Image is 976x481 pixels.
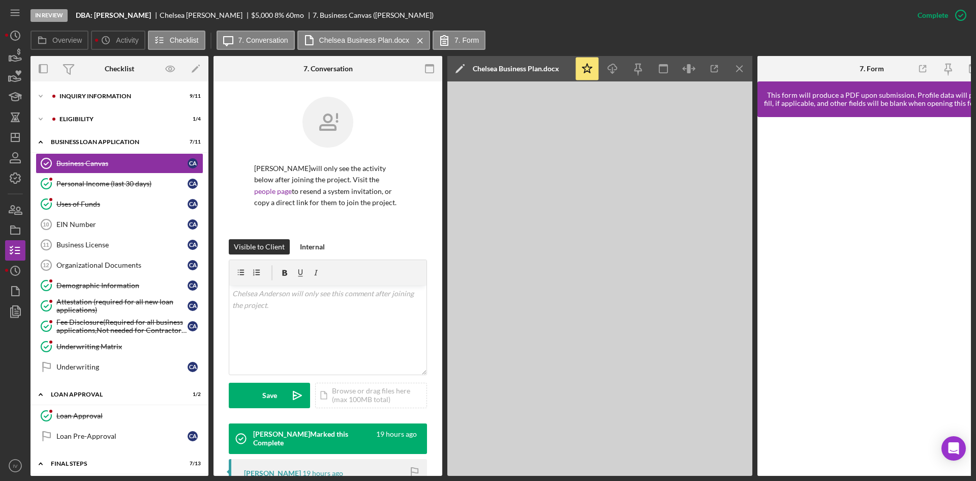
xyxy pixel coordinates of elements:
div: EIN Number [56,220,188,229]
div: Organizational Documents [56,261,188,269]
p: [PERSON_NAME] will only see the activity below after joining the project. Visit the to resend a s... [254,163,402,209]
a: people page [254,187,292,195]
button: Internal [295,239,330,254]
div: INQUIRY INFORMATION [59,93,175,99]
label: 7. Conversation [238,36,288,44]
button: 7. Form [433,31,485,50]
div: Uses of Funds [56,200,188,208]
a: Attestation (required for all new loan applications)CA [36,296,203,316]
a: 10EIN NumberCA [36,214,203,235]
div: C A [188,362,198,372]
a: Loan Approval [36,406,203,426]
a: Fee Disclosure(Required for all business applications,Not needed for Contractor loans)CA [36,316,203,336]
div: Final Steps [51,461,175,467]
button: Complete [907,5,971,25]
div: In Review [30,9,68,22]
span: $5,000 [251,11,273,19]
time: 2025-09-18 20:32 [376,430,417,446]
div: [PERSON_NAME] [244,469,301,477]
a: Underwriting Matrix [36,336,203,357]
div: 7. Business Canvas ([PERSON_NAME]) [313,11,434,19]
button: Chelsea Business Plan.docx [297,31,430,50]
div: Complete [918,5,948,25]
div: C A [188,199,198,209]
div: Loan Pre-Approval [56,432,188,440]
label: Chelsea Business Plan.docx [319,36,409,44]
div: 7 / 13 [182,461,201,467]
label: Activity [116,36,138,44]
div: Loan Approval [51,391,175,398]
button: 7. Conversation [217,31,295,50]
div: 9 / 11 [182,93,201,99]
div: 7. Form [860,65,884,73]
a: Business CanvasCA [36,153,203,174]
div: Internal [300,239,325,254]
iframe: Document Preview [447,81,752,476]
div: Business Canvas [56,159,188,167]
div: Save [262,383,277,408]
button: Overview [30,31,88,50]
div: BUSINESS LOAN APPLICATION [51,139,175,145]
div: Chelsea [PERSON_NAME] [160,11,251,19]
div: C A [188,179,198,189]
tspan: 12 [43,262,49,268]
div: Underwriting [56,363,188,371]
b: DBA: [PERSON_NAME] [76,11,151,19]
div: Loan Approval [56,412,203,420]
a: Personal Income (last 30 days)CA [36,174,203,194]
div: 7. Conversation [303,65,353,73]
div: C A [188,301,198,311]
div: Visible to Client [234,239,285,254]
tspan: 10 [43,221,49,228]
div: Chelsea Business Plan.docx [473,65,559,73]
button: IV [5,456,25,476]
div: Eligibility [59,116,175,122]
div: Open Intercom Messenger [941,436,966,461]
a: Loan Pre-ApprovalCA [36,426,203,446]
div: C A [188,158,198,168]
div: C A [188,260,198,270]
div: Attestation (required for all new loan applications) [56,298,188,314]
div: C A [188,280,198,291]
button: Visible to Client [229,239,290,254]
a: Demographic InformationCA [36,275,203,296]
tspan: 11 [43,242,49,248]
div: C A [188,431,198,441]
div: C A [188,219,198,230]
div: Demographic Information [56,281,188,290]
div: 1 / 2 [182,391,201,398]
button: Checklist [148,31,205,50]
time: 2025-09-18 20:32 [302,469,343,477]
div: C A [188,321,198,331]
div: Fee Disclosure(Required for all business applications,Not needed for Contractor loans) [56,318,188,334]
button: Activity [91,31,145,50]
div: [PERSON_NAME] Marked this Complete [253,430,375,446]
button: Save [229,383,310,408]
div: Underwriting Matrix [56,343,203,351]
a: 11Business LicenseCA [36,235,203,255]
a: Uses of FundsCA [36,194,203,214]
div: Personal Income (last 30 days) [56,180,188,188]
div: 1 / 4 [182,116,201,122]
label: Checklist [170,36,199,44]
label: Overview [52,36,82,44]
a: 12Organizational DocumentsCA [36,255,203,275]
div: C A [188,240,198,250]
div: 60 mo [286,11,304,19]
label: 7. Form [454,36,479,44]
div: Checklist [105,65,134,73]
a: UnderwritingCA [36,357,203,377]
div: 7 / 11 [182,139,201,145]
text: IV [13,463,18,469]
div: 8 % [274,11,284,19]
div: Business License [56,241,188,249]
